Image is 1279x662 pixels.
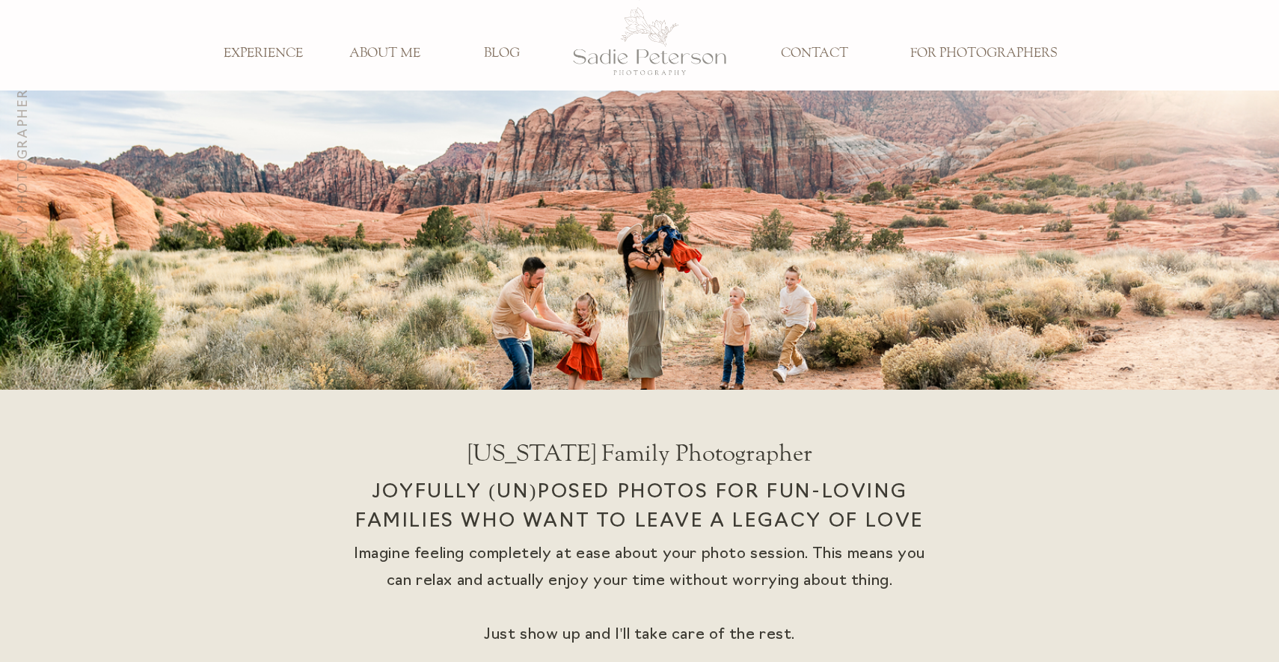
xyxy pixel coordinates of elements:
[333,478,946,560] h2: joyfully (un)posed photos for fun-loving families who want to leave a legacy of love
[369,439,911,484] h1: [US_STATE] Family Photographer
[453,46,551,62] a: BLOG
[335,46,434,62] a: ABOUT ME
[765,46,864,62] a: CONTACT
[214,46,313,62] a: EXPERIENCE
[899,46,1067,62] a: FOR PHOTOGRAPHERS
[14,83,29,367] h3: [US_STATE] Family Photographer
